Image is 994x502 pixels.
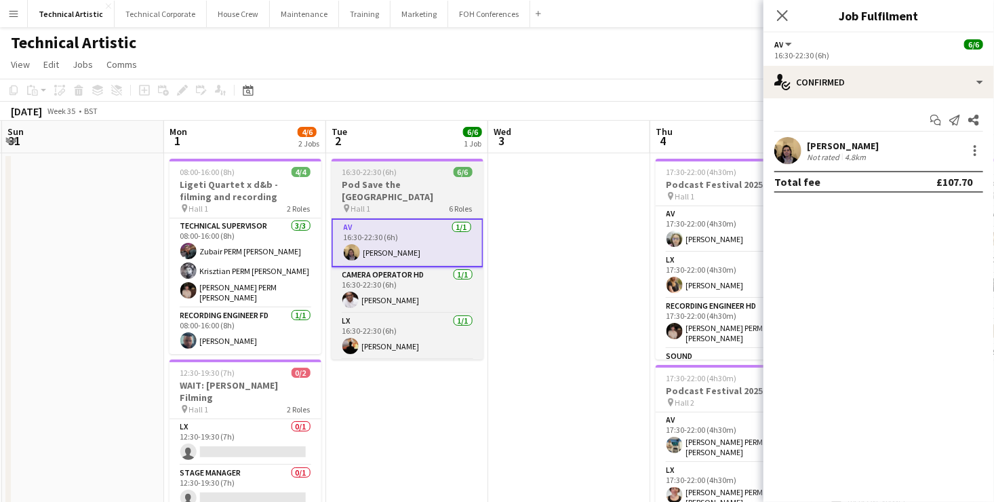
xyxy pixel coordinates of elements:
span: Sun [7,125,24,138]
span: Mon [170,125,187,138]
span: 2 Roles [287,204,311,214]
span: Hall 2 [675,398,695,408]
div: 4.8km [842,152,869,162]
h3: Job Fulfilment [763,7,994,24]
span: Hall 1 [351,204,371,214]
div: 1 Job [464,138,481,149]
span: 17:30-22:00 (4h30m) [667,373,737,383]
app-card-role: Recording Engineer FD1/108:00-16:00 (8h)[PERSON_NAME] [170,308,321,354]
app-card-role: Recording Engineer HD1/117:30-22:00 (4h30m)[PERSON_NAME] PERM [PERSON_NAME] [656,298,808,349]
app-card-role: LX0/112:30-19:30 (7h) [170,419,321,465]
span: 3 [492,133,511,149]
span: 4/4 [292,167,311,177]
span: Thu [656,125,673,138]
button: Maintenance [270,1,339,27]
a: View [5,56,35,73]
span: Week 35 [45,106,79,116]
span: Tue [332,125,347,138]
a: Comms [101,56,142,73]
span: 4 [654,133,673,149]
app-card-role: Camera Operator HD1/116:30-22:30 (6h)[PERSON_NAME] [332,267,483,313]
span: Hall 1 [675,191,695,201]
button: House Crew [207,1,270,27]
h3: Podcast Festival 2025 [656,178,808,191]
button: Training [339,1,391,27]
button: Marketing [391,1,448,27]
span: 2 Roles [287,404,311,414]
app-card-role: LX1/116:30-22:30 (6h)[PERSON_NAME] [332,313,483,360]
app-card-role: AV1/117:30-22:00 (4h30m)[PERSON_NAME] [656,206,808,252]
span: 6 Roles [450,204,473,214]
app-card-role: AV1/116:30-22:30 (6h)[PERSON_NAME] [332,218,483,267]
span: 6/6 [463,127,482,137]
div: [DATE] [11,104,42,118]
div: £107.70 [936,175,972,189]
app-card-role: Technical Supervisor3/308:00-16:00 (8h)Zubair PERM [PERSON_NAME]Krisztian PERM [PERSON_NAME][PERS... [170,218,321,308]
button: Technical Corporate [115,1,207,27]
span: Comms [106,58,137,71]
span: 0/2 [292,368,311,378]
h1: Technical Artistic [11,33,136,53]
app-job-card: 17:30-22:00 (4h30m)5/5Podcast Festival 2025 Hall 15 RolesAV1/117:30-22:00 (4h30m)[PERSON_NAME]LX1... [656,159,808,360]
a: Edit [38,56,64,73]
span: Wed [494,125,511,138]
a: Jobs [67,56,98,73]
div: [PERSON_NAME] [807,140,879,152]
span: 6/6 [454,167,473,177]
span: Hall 1 [189,404,209,414]
div: 16:30-22:30 (6h) [774,50,983,60]
h3: WAIT: [PERSON_NAME] Filming [170,379,321,404]
span: 08:00-16:00 (8h) [180,167,235,177]
button: Technical Artistic [28,1,115,27]
h3: Podcast Festival 2025 [656,385,808,397]
span: AV [774,39,783,50]
div: 2 Jobs [298,138,319,149]
button: FOH Conferences [448,1,530,27]
div: Confirmed [763,66,994,98]
span: 12:30-19:30 (7h) [180,368,235,378]
span: 6/6 [964,39,983,50]
button: AV [774,39,794,50]
app-job-card: 08:00-16:00 (8h)4/4Ligeti Quartet x d&b - filming and recording Hall 12 RolesTechnical Supervisor... [170,159,321,354]
h3: Ligeti Quartet x d&b - filming and recording [170,178,321,203]
span: 4/6 [298,127,317,137]
app-card-role: AV1/117:30-22:00 (4h30m)[PERSON_NAME] PERM [PERSON_NAME] [656,412,808,463]
span: Hall 1 [189,204,209,214]
span: 17:30-22:00 (4h30m) [667,167,737,177]
app-card-role: LX1/117:30-22:00 (4h30m)[PERSON_NAME] [656,252,808,298]
app-card-role: Sound1/1 [656,349,808,395]
span: View [11,58,30,71]
div: Not rated [807,152,842,162]
div: BST [84,106,98,116]
div: Total fee [774,175,820,189]
span: 1 [167,133,187,149]
span: Jobs [73,58,93,71]
span: Edit [43,58,59,71]
span: 2 [330,133,347,149]
h3: Pod Save the [GEOGRAPHIC_DATA] [332,178,483,203]
span: 16:30-22:30 (6h) [342,167,397,177]
app-job-card: 16:30-22:30 (6h)6/6Pod Save the [GEOGRAPHIC_DATA] Hall 16 RolesAV1/116:30-22:30 (6h)[PERSON_NAME]... [332,159,483,360]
